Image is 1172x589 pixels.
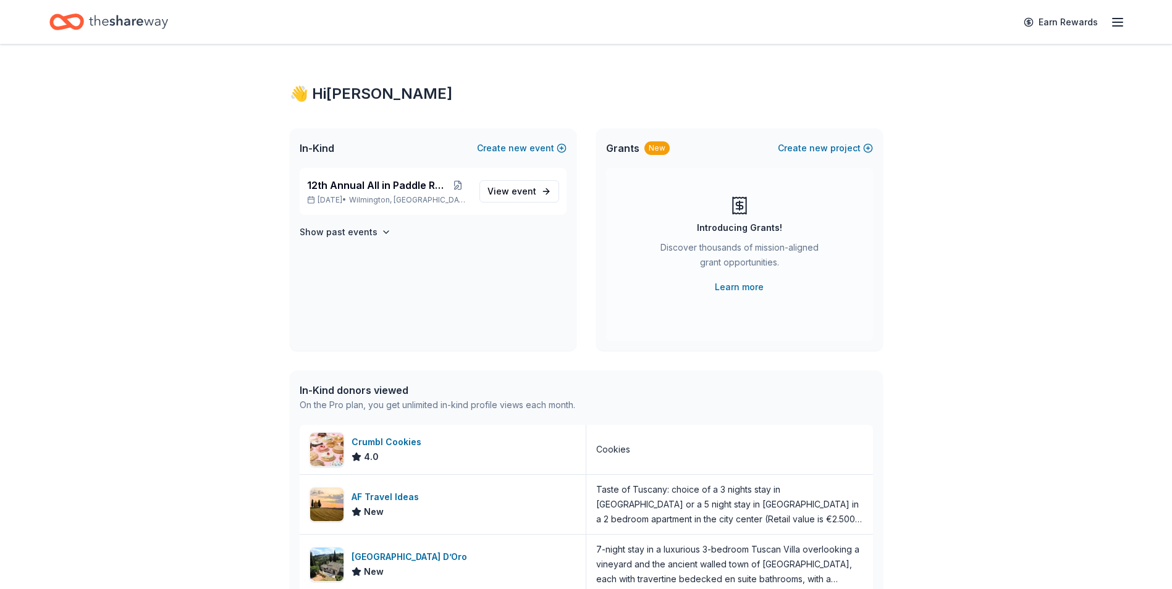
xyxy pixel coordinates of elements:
[809,141,828,156] span: new
[352,549,472,564] div: [GEOGRAPHIC_DATA] D’Oro
[487,184,536,199] span: View
[310,488,344,521] img: Image for AF Travel Ideas
[300,225,377,240] h4: Show past events
[596,442,630,457] div: Cookies
[49,7,168,36] a: Home
[508,141,527,156] span: new
[596,482,863,527] div: Taste of Tuscany: choice of a 3 nights stay in [GEOGRAPHIC_DATA] or a 5 night stay in [GEOGRAPHIC...
[300,383,575,398] div: In-Kind donors viewed
[364,449,379,464] span: 4.0
[778,141,873,156] button: Createnewproject
[310,548,344,581] img: Image for Villa Sogni D’Oro
[307,195,470,205] p: [DATE] •
[349,195,469,205] span: Wilmington, [GEOGRAPHIC_DATA]
[364,504,384,519] span: New
[300,225,391,240] button: Show past events
[352,490,424,504] div: AF Travel Ideas
[300,141,334,156] span: In-Kind
[310,433,344,466] img: Image for Crumbl Cookies
[715,280,764,294] a: Learn more
[656,240,824,275] div: Discover thousands of mission-aligned grant opportunities.
[352,435,426,449] div: Crumbl Cookies
[697,220,782,235] div: Introducing Grants!
[606,141,639,156] span: Grants
[644,141,670,155] div: New
[479,180,559,203] a: View event
[307,178,447,193] span: 12th Annual All in Paddle Raffle
[364,564,384,579] span: New
[290,84,883,104] div: 👋 Hi [PERSON_NAME]
[300,398,575,412] div: On the Pro plan, you get unlimited in-kind profile views each month.
[596,542,863,587] div: 7-night stay in a luxurious 3-bedroom Tuscan Villa overlooking a vineyard and the ancient walled ...
[512,186,536,196] span: event
[477,141,567,156] button: Createnewevent
[1016,11,1105,33] a: Earn Rewards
